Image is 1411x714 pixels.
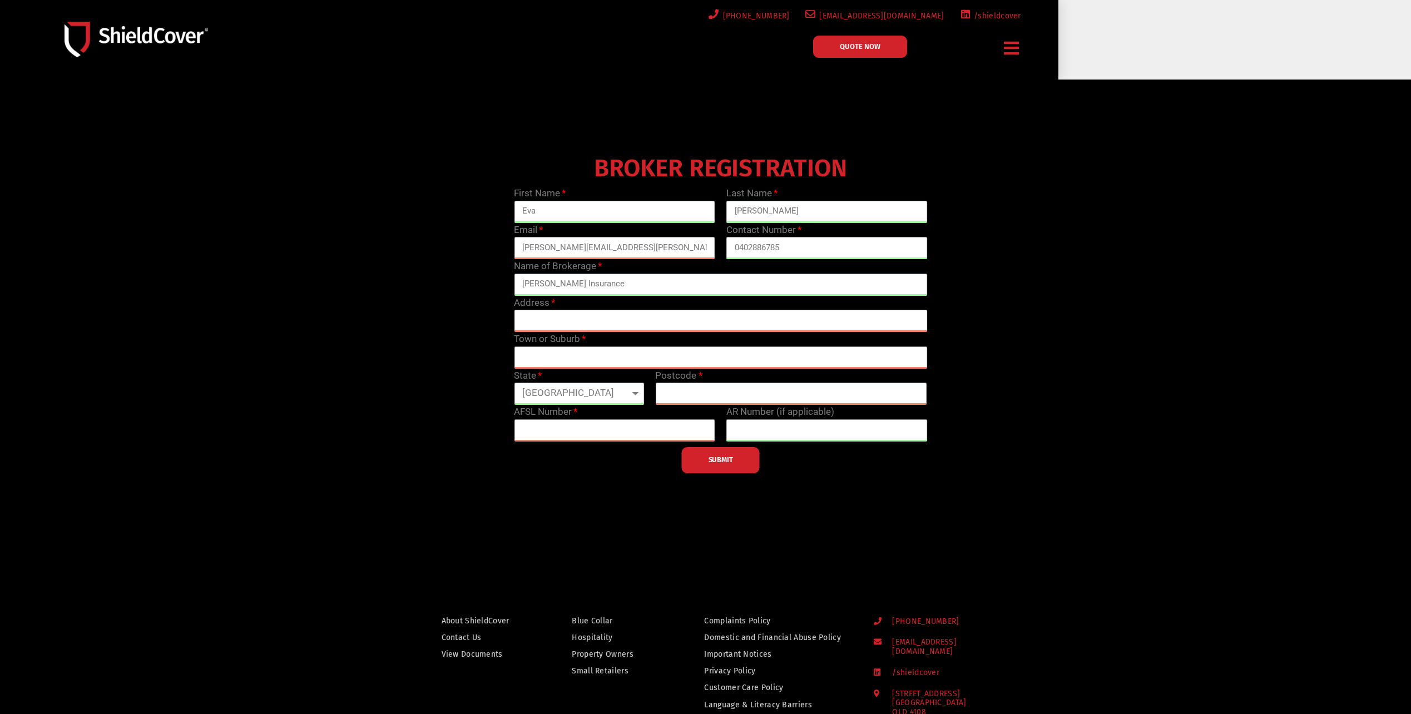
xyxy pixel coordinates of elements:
a: Domestic and Financial Abuse Policy [704,631,852,644]
span: Blue Collar [572,614,612,628]
a: [PHONE_NUMBER] [706,9,790,23]
a: [PHONE_NUMBER] [874,617,1010,627]
a: Privacy Policy [704,664,852,678]
div: Menu Toggle [1000,35,1024,61]
a: Contact Us [442,631,524,644]
span: Small Retailers [572,664,628,678]
label: Name of Brokerage [514,259,602,274]
span: About ShieldCover [442,614,509,628]
span: /shieldcover [883,668,939,678]
label: State [514,369,542,383]
a: Property Owners [572,647,656,661]
span: [PHONE_NUMBER] [883,617,959,627]
span: Customer Care Policy [704,681,783,695]
a: Language & Literacy Barriers [704,698,852,712]
h4: BROKER REGISTRATION [508,162,933,175]
span: [PHONE_NUMBER] [719,9,790,23]
span: Domestic and Financial Abuse Policy [704,631,841,644]
span: Language & Literacy Barriers [704,698,811,712]
span: QUOTE NOW [840,43,880,50]
span: Hospitality [572,631,612,644]
span: Complaints Policy [704,614,770,628]
label: First Name [514,186,566,201]
label: AFSL Number [514,405,577,419]
a: Customer Care Policy [704,681,852,695]
span: /shieldcover [970,9,1021,23]
a: Complaints Policy [704,614,852,628]
label: Postcode [655,369,702,383]
span: Property Owners [572,647,633,661]
a: /shieldcover [958,9,1021,23]
span: View Documents [442,647,503,661]
img: Shield-Cover-Underwriting-Australia-logo-full [65,22,208,57]
a: Important Notices [704,647,852,661]
a: Blue Collar [572,614,656,628]
a: About ShieldCover [442,614,524,628]
span: Privacy Policy [704,664,755,678]
a: Small Retailers [572,664,656,678]
span: [EMAIL_ADDRESS][DOMAIN_NAME] [815,9,944,23]
a: View Documents [442,647,524,661]
a: /shieldcover [874,668,1010,678]
span: Contact Us [442,631,482,644]
span: Important Notices [704,647,771,661]
label: Email [514,223,543,237]
a: [EMAIL_ADDRESS][DOMAIN_NAME] [803,9,944,23]
label: AR Number (if applicable) [726,405,834,419]
label: Contact Number [726,223,801,237]
label: Last Name [726,186,778,201]
label: Town or Suburb [514,332,586,346]
button: SUBMIT [682,447,760,473]
a: Hospitality [572,631,656,644]
label: Address [514,296,555,310]
span: [EMAIL_ADDRESS][DOMAIN_NAME] [883,638,1009,657]
a: [EMAIL_ADDRESS][DOMAIN_NAME] [874,638,1010,657]
a: QUOTE NOW [813,36,907,58]
span: SUBMIT [709,459,733,461]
